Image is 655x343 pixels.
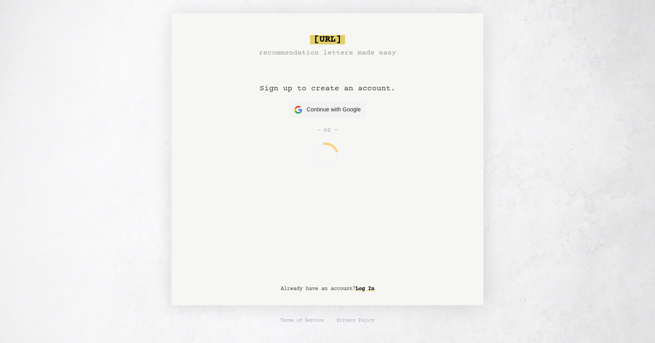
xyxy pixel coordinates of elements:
[280,318,324,324] a: Terms of Service
[290,102,366,118] button: Continue with Google
[310,35,345,44] span: [URL]
[281,285,374,293] p: Already have an account?
[336,318,375,324] a: Privacy Policy
[259,47,396,58] h3: recommendation letters made easy
[324,125,331,135] span: or
[307,106,361,114] span: Continue with Google
[260,58,395,102] h1: Sign up to create an account.
[356,283,374,295] a: Log In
